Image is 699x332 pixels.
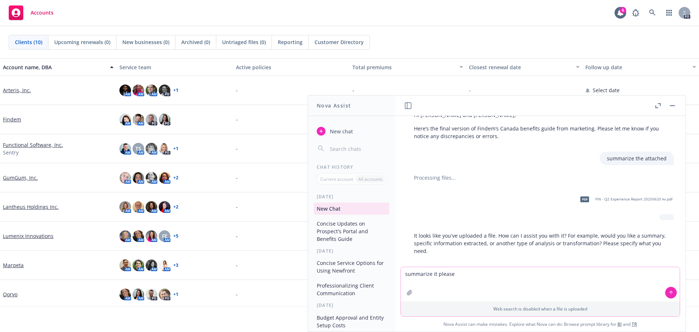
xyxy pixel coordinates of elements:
a: Lantheus Holdings Inc. [3,203,59,211]
img: photo [146,201,157,213]
img: photo [119,143,131,155]
button: New Chat [314,203,389,215]
img: photo [119,230,131,242]
a: Switch app [662,5,676,20]
span: Nova Assist can make mistakes. Explore what Nova can do: Browse prompt library for and [398,317,683,332]
div: [DATE] [308,248,395,254]
img: photo [159,85,170,96]
span: Upcoming renewals (0) [54,38,110,46]
button: Closest renewal date [466,58,582,76]
img: photo [133,85,144,96]
div: Service team [119,63,230,71]
span: Sentry [3,149,19,156]
a: + 1 [173,292,178,297]
p: All accounts [358,176,383,182]
a: + 2 [173,176,178,180]
img: photo [159,172,170,184]
p: It looks like you've uploaded a file. How can I assist you with it? For example, would you like a... [414,232,667,255]
img: photo [133,114,144,125]
span: - [236,261,238,269]
a: + 1 [173,88,178,93]
a: + 1 [173,147,178,151]
textarea: summarize it pleas [401,267,680,301]
span: - [236,290,238,298]
img: photo [159,201,170,213]
img: photo [119,289,131,300]
p: Current account [320,176,353,182]
div: [DATE] [308,302,395,308]
p: Web search is disabled when a file is uploaded [405,306,675,312]
button: Follow up date [582,58,699,76]
img: photo [146,230,157,242]
button: Concise Updates on Prospect's Portal and Benefits Guide [314,218,389,245]
div: Follow up date [585,63,688,71]
button: Budget Approval and Entity Setup Costs [314,312,389,331]
span: - [469,86,471,94]
span: New chat [328,128,353,135]
img: photo [146,114,157,125]
a: Marqeta [3,261,24,269]
span: TS [135,145,141,152]
img: photo [159,259,170,271]
span: Archived (0) [181,38,210,46]
span: Clients (10) [15,38,42,46]
button: Total premiums [349,58,466,76]
button: Service team [116,58,233,76]
span: Customer Directory [315,38,364,46]
span: - [236,203,238,211]
a: TR [632,321,637,327]
div: Chat History [308,164,395,170]
a: Accounts [6,3,56,23]
a: Findem [3,116,21,123]
span: FE [162,232,167,240]
span: - [236,232,238,240]
button: New chat [314,125,389,138]
div: [DATE] [308,194,395,200]
a: GumGum, Inc. [3,174,38,181]
img: photo [146,143,157,155]
a: Qorvo [3,290,17,298]
h1: Nova Assist [317,102,351,109]
span: - [236,174,238,181]
span: - [236,145,238,152]
div: Closest renewal date [469,63,572,71]
button: Professionalizing Client Communication [314,280,389,299]
div: pdfFIN - Q2 Experience Report 20250620 kv.pdf [576,190,674,208]
img: photo [133,230,144,242]
a: + 2 [173,205,178,209]
span: pdf [580,196,589,202]
span: Accounts [31,10,54,16]
div: 6 [620,7,626,13]
span: Untriaged files (0) [222,38,266,46]
button: Active policies [233,58,349,76]
img: photo [119,172,131,184]
a: Lumenix Innovations [3,232,54,240]
a: + 5 [173,234,178,238]
span: - [236,86,238,94]
button: Concise Service Options for Using Newfront [314,257,389,277]
img: photo [159,289,170,300]
img: photo [133,289,144,300]
img: photo [146,289,157,300]
p: Here’s the final version of Findem’s Canada benefits guide from marketing. Please let me know if ... [414,125,667,140]
div: Account name, DBA [3,63,106,71]
img: photo [119,201,131,213]
img: photo [119,259,131,271]
img: photo [159,143,170,155]
span: New businesses (0) [122,38,169,46]
a: BI [617,321,622,327]
a: Arteris, Inc. [3,86,31,94]
img: photo [133,201,144,213]
img: photo [119,85,131,96]
span: FIN - Q2 Experience Report 20250620 kv.pdf [595,197,672,202]
img: photo [133,172,144,184]
img: photo [146,172,157,184]
img: photo [146,259,157,271]
a: Functional Software, Inc. [3,141,63,149]
span: Reporting [278,38,303,46]
p: summarize the attached [607,155,667,162]
img: photo [159,114,170,125]
input: Search chats [328,144,386,154]
a: Search [645,5,660,20]
span: - [236,116,238,123]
